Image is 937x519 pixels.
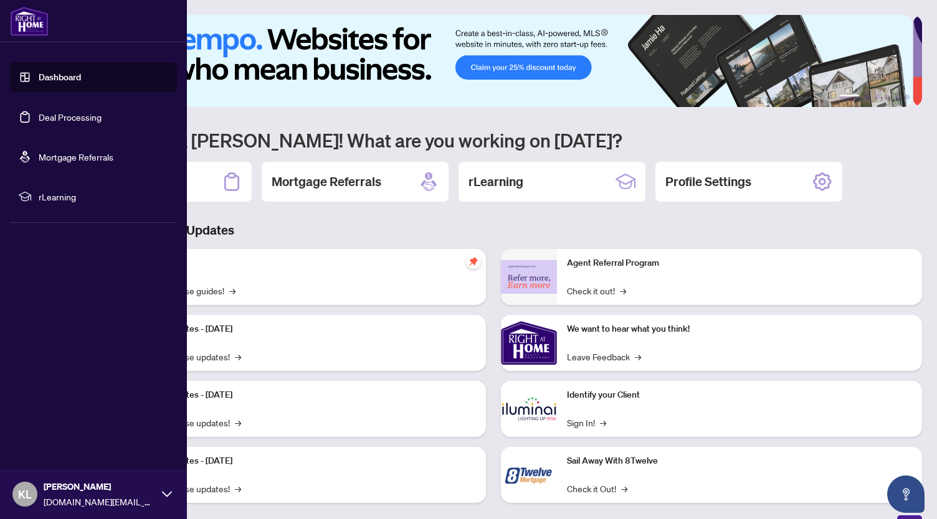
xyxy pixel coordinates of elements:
button: 5 [895,95,900,100]
button: 4 [885,95,890,100]
p: Sail Away With 8Twelve [567,454,912,468]
span: → [620,284,626,297]
a: Dashboard [39,72,81,83]
img: Agent Referral Program [501,260,557,294]
span: → [600,416,606,429]
span: → [621,482,627,495]
p: Platform Updates - [DATE] [131,322,476,336]
img: Identify your Client [501,381,557,437]
p: Platform Updates - [DATE] [131,454,476,468]
img: Slide 0 [65,15,913,107]
span: pushpin [466,254,481,269]
a: Check it Out!→ [567,482,627,495]
span: → [235,482,241,495]
p: Platform Updates - [DATE] [131,388,476,402]
h1: Welcome back [PERSON_NAME]! What are you working on [DATE]? [65,128,922,152]
span: [PERSON_NAME] [44,480,156,493]
img: logo [10,6,49,36]
p: Self-Help [131,256,476,270]
span: [DOMAIN_NAME][EMAIL_ADDRESS][DOMAIN_NAME] [44,495,156,508]
a: Leave Feedback→ [567,350,641,363]
span: rLearning [39,190,168,203]
a: Sign In!→ [567,416,606,429]
span: → [229,284,235,297]
span: → [635,350,641,363]
span: KL [18,485,32,503]
button: 2 [865,95,870,100]
a: Check it out!→ [567,284,626,297]
button: Open asap [887,475,925,513]
a: Mortgage Referrals [39,151,113,162]
button: 3 [875,95,880,100]
button: 6 [905,95,910,100]
a: Deal Processing [39,111,102,123]
p: Agent Referral Program [567,256,912,270]
span: → [235,350,241,363]
img: We want to hear what you think! [501,315,557,371]
img: Sail Away With 8Twelve [501,447,557,503]
p: Identify your Client [567,388,912,402]
h2: rLearning [468,173,523,190]
h3: Brokerage & Industry Updates [65,222,922,239]
p: We want to hear what you think! [567,322,912,336]
h2: Profile Settings [665,173,751,190]
button: 1 [840,95,860,100]
h2: Mortgage Referrals [272,173,381,190]
span: → [235,416,241,429]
